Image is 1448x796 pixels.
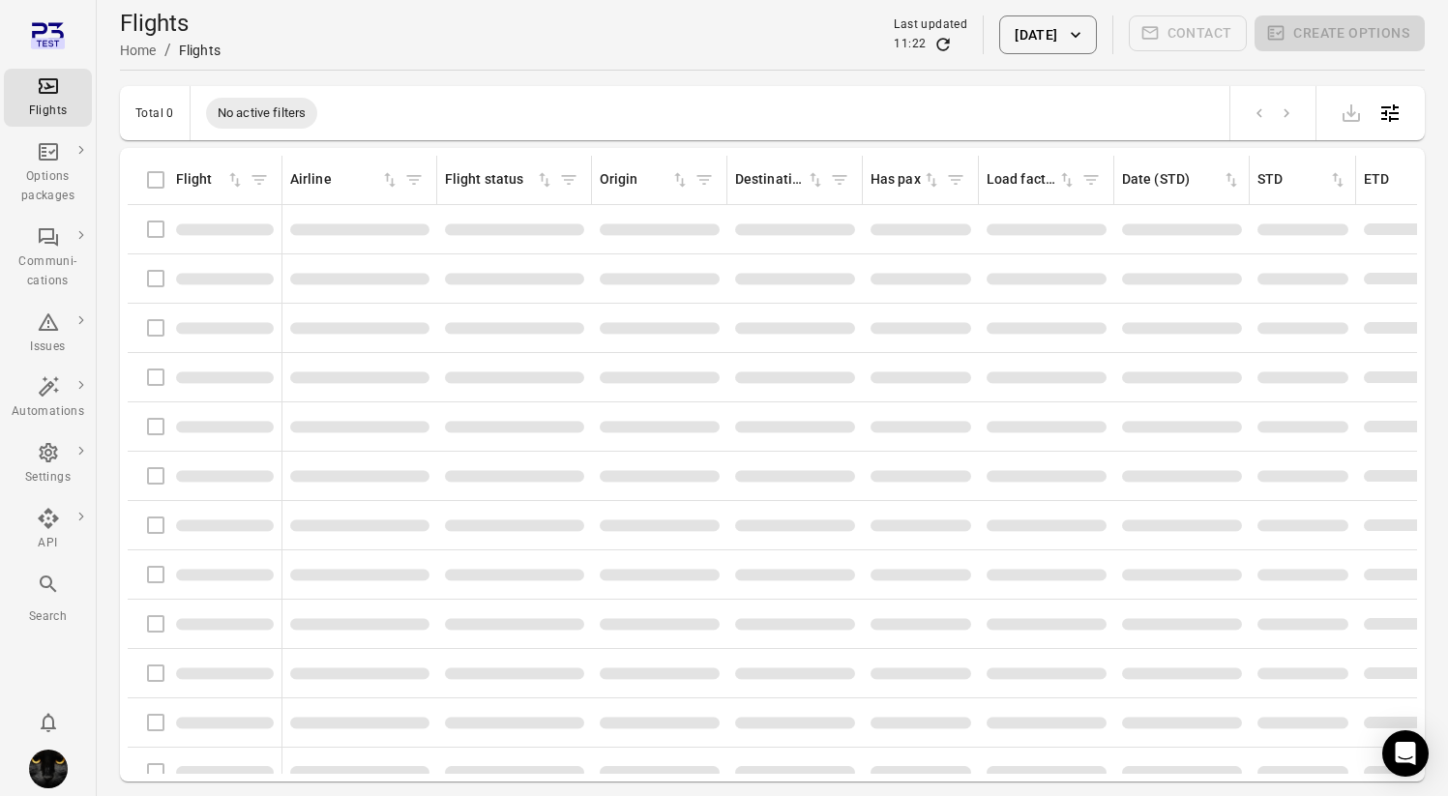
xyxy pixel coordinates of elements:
[1122,169,1241,191] div: Sort by date (STD) in ascending order
[933,35,953,54] button: Refresh data
[12,167,84,206] div: Options packages
[290,169,399,191] div: Sort by airline in ascending order
[1077,165,1106,194] span: Filter by load factor
[1246,101,1300,126] nav: pagination navigation
[12,468,84,487] div: Settings
[941,165,970,194] span: Filter by has pax
[120,39,221,62] nav: Breadcrumbs
[894,15,967,35] div: Last updated
[1332,103,1371,121] span: Please make a selection to export
[4,220,92,297] a: Communi-cations
[4,567,92,632] button: Search
[825,165,854,194] span: Filter by destination
[12,607,84,627] div: Search
[999,15,1096,54] button: [DATE]
[1371,94,1409,133] button: Open table configuration
[4,69,92,127] a: Flights
[12,102,84,121] div: Flights
[206,103,318,123] span: No active filters
[445,169,554,191] div: Sort by flight status in ascending order
[4,305,92,363] a: Issues
[179,41,221,60] div: Flights
[399,165,428,194] span: Filter by airline
[4,435,92,493] a: Settings
[12,252,84,291] div: Communi-cations
[690,165,719,194] span: Filter by origin
[1382,730,1429,777] div: Open Intercom Messenger
[12,338,84,357] div: Issues
[12,534,84,553] div: API
[120,8,221,39] h1: Flights
[120,43,157,58] a: Home
[21,742,75,796] button: Iris
[164,39,171,62] li: /
[12,402,84,422] div: Automations
[735,169,825,191] div: Sort by destination in ascending order
[29,750,68,788] img: images
[871,169,941,191] div: Sort by has pax in ascending order
[554,165,583,194] span: Filter by flight status
[1255,15,1425,54] span: Please make a selection to create an option package
[29,703,68,742] button: Notifications
[176,169,245,191] div: Sort by flight in ascending order
[600,169,690,191] div: Sort by origin in ascending order
[4,501,92,559] a: API
[987,169,1077,191] div: Sort by load factor in ascending order
[135,106,174,120] div: Total 0
[245,165,274,194] span: Filter by flight
[894,35,926,54] div: 11:22
[1129,15,1248,54] span: Please make a selection to create communications
[4,134,92,212] a: Options packages
[1257,169,1347,191] div: Sort by STD in ascending order
[4,369,92,427] a: Automations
